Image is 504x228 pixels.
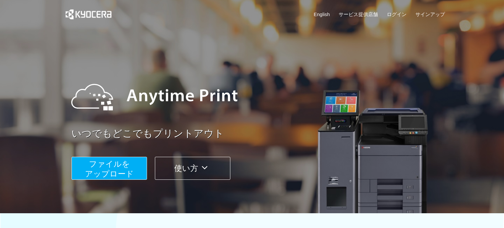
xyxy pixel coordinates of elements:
a: ログイン [387,11,407,18]
a: サービス提供店舗 [339,11,378,18]
button: 使い方 [155,157,230,180]
a: English [314,11,330,18]
span: ファイルを ​​アップロード [85,159,134,178]
a: サインアップ [415,11,445,18]
a: いつでもどこでもプリントアウト [72,127,449,141]
button: ファイルを​​アップロード [72,157,147,180]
